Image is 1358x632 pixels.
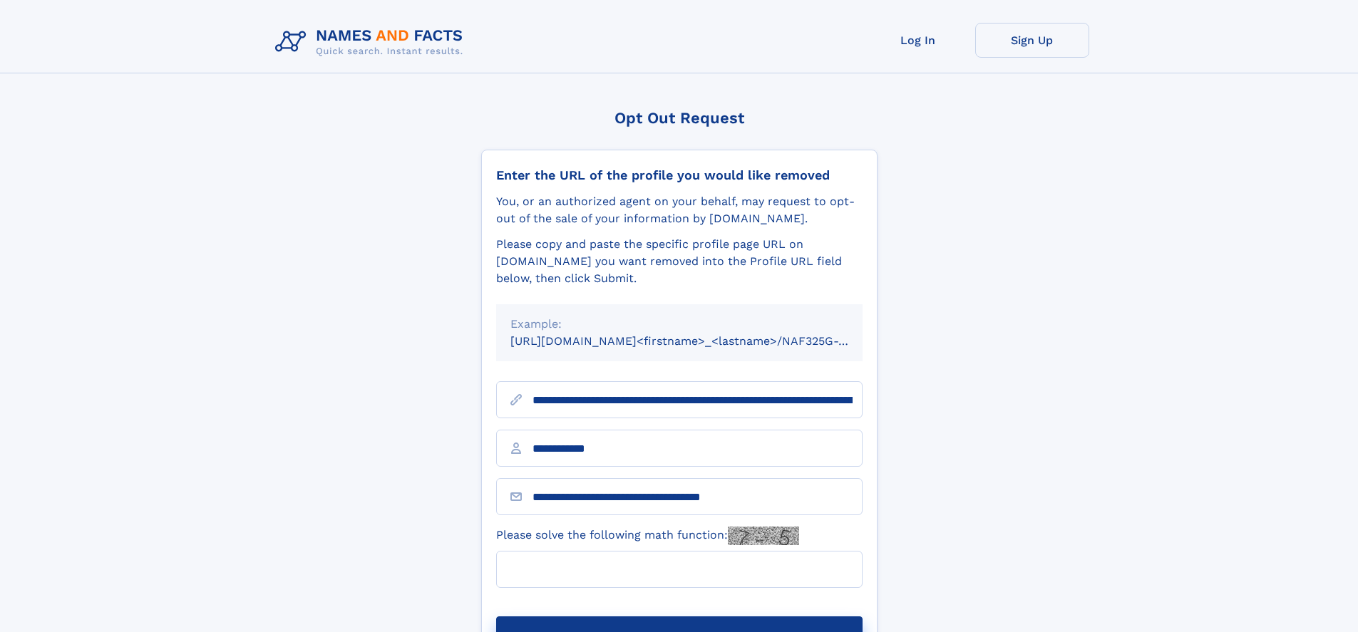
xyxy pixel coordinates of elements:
[269,23,475,61] img: Logo Names and Facts
[510,334,890,348] small: [URL][DOMAIN_NAME]<firstname>_<lastname>/NAF325G-xxxxxxxx
[496,193,863,227] div: You, or an authorized agent on your behalf, may request to opt-out of the sale of your informatio...
[496,527,799,545] label: Please solve the following math function:
[861,23,975,58] a: Log In
[496,167,863,183] div: Enter the URL of the profile you would like removed
[481,109,878,127] div: Opt Out Request
[496,236,863,287] div: Please copy and paste the specific profile page URL on [DOMAIN_NAME] you want removed into the Pr...
[975,23,1089,58] a: Sign Up
[510,316,848,333] div: Example:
